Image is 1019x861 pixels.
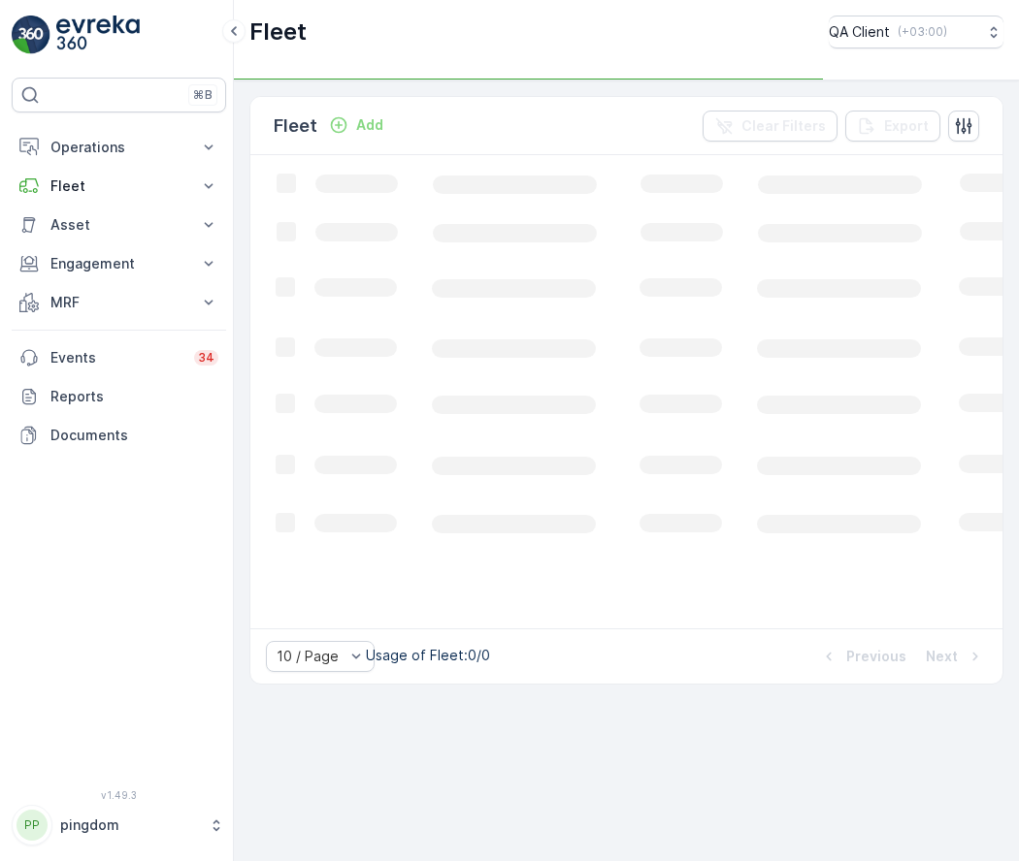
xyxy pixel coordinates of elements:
[12,805,226,845] button: PPpingdom
[50,176,187,196] p: Fleet
[50,348,182,367] p: Events
[16,810,48,841] div: PP
[12,206,226,244] button: Asset
[12,128,226,167] button: Operations
[12,244,226,283] button: Engagement
[829,22,890,42] p: QA Client
[829,16,1003,48] button: QA Client(+03:00)
[50,293,187,312] p: MRF
[249,16,307,48] p: Fleet
[898,24,947,40] p: ( +03:00 )
[846,647,906,666] p: Previous
[12,338,226,377] a: Events34
[50,138,187,157] p: Operations
[366,646,490,665] p: Usage of Fleet : 0/0
[845,111,940,142] button: Export
[50,387,218,406] p: Reports
[12,789,226,801] span: v 1.49.3
[703,111,838,142] button: Clear Filters
[356,115,383,135] p: Add
[198,350,214,366] p: 34
[50,254,187,273] p: Engagement
[56,16,140,54] img: logo_light-DOdMpM7g.png
[817,645,908,668] button: Previous
[50,426,218,445] p: Documents
[12,167,226,206] button: Fleet
[60,815,199,835] p: pingdom
[274,112,317,140] p: Fleet
[926,647,958,666] p: Next
[12,416,226,455] a: Documents
[924,645,987,668] button: Next
[12,377,226,416] a: Reports
[193,87,213,103] p: ⌘B
[50,215,187,235] p: Asset
[12,16,50,54] img: logo
[12,283,226,322] button: MRF
[321,113,391,137] button: Add
[884,116,929,136] p: Export
[741,116,826,136] p: Clear Filters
